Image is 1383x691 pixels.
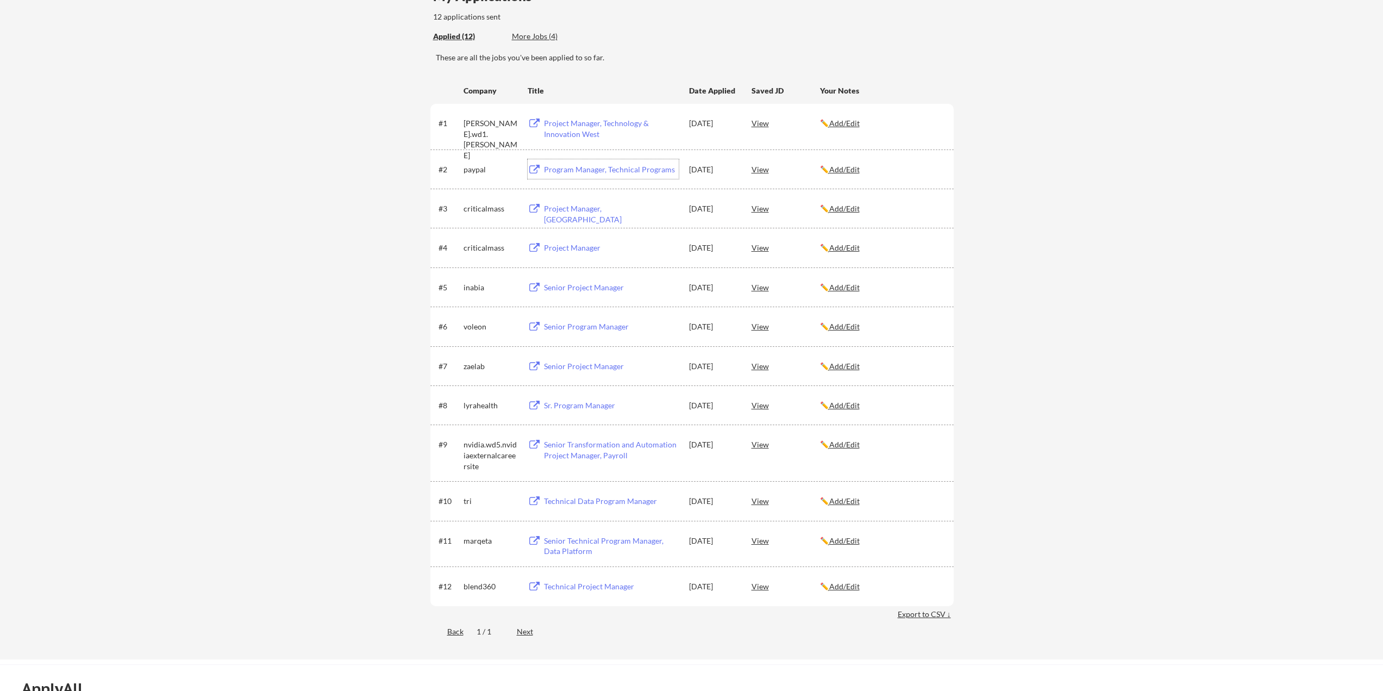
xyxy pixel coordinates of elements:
div: #2 [439,164,460,175]
div: [DATE] [689,242,737,253]
div: #6 [439,321,460,332]
div: [DATE] [689,439,737,450]
div: [DATE] [689,321,737,332]
div: tri [464,496,518,507]
div: criticalmass [464,203,518,214]
div: View [752,531,820,550]
u: Add/Edit [829,243,860,252]
div: criticalmass [464,242,518,253]
div: nvidia.wd5.nvidiaexternalcareersite [464,439,518,471]
div: #4 [439,242,460,253]
div: These are all the jobs you've been applied to so far. [433,31,504,42]
div: Project Manager, [GEOGRAPHIC_DATA] [544,203,679,225]
u: Add/Edit [829,496,860,506]
div: View [752,395,820,415]
div: 1 / 1 [477,626,504,637]
div: [DATE] [689,361,737,372]
div: [DATE] [689,400,737,411]
div: View [752,159,820,179]
div: View [752,113,820,133]
u: Add/Edit [829,165,860,174]
div: ✏️ [820,496,944,507]
div: #9 [439,439,460,450]
div: ✏️ [820,242,944,253]
div: Program Manager, Technical Programs [544,164,679,175]
div: Technical Data Program Manager [544,496,679,507]
div: Export to CSV ↓ [898,609,954,620]
div: lyrahealth [464,400,518,411]
div: [DATE] [689,581,737,592]
div: Your Notes [820,85,944,96]
div: [DATE] [689,203,737,214]
div: Company [464,85,518,96]
div: ✏️ [820,400,944,411]
u: Add/Edit [829,582,860,591]
div: View [752,576,820,596]
div: Senior Program Manager [544,321,679,332]
u: Add/Edit [829,283,860,292]
div: These are all the jobs you've been applied to so far. [436,52,954,63]
div: [DATE] [689,282,737,293]
div: [DATE] [689,164,737,175]
div: [DATE] [689,118,737,129]
div: View [752,434,820,454]
div: ✏️ [820,439,944,450]
div: #7 [439,361,460,372]
div: blend360 [464,581,518,592]
div: Senior Transformation and Automation Project Manager, Payroll [544,439,679,460]
div: Senior Technical Program Manager, Data Platform [544,536,679,557]
div: zaelab [464,361,518,372]
div: #1 [439,118,460,129]
div: Senior Project Manager [544,282,679,293]
div: #10 [439,496,460,507]
div: ✏️ [820,361,944,372]
u: Add/Edit [829,204,860,213]
div: ✏️ [820,321,944,332]
u: Add/Edit [829,440,860,449]
div: voleon [464,321,518,332]
div: ✏️ [820,282,944,293]
u: Add/Edit [829,119,860,128]
div: Date Applied [689,85,737,96]
div: paypal [464,164,518,175]
div: View [752,238,820,257]
div: Applied (12) [433,31,504,42]
div: Senior Project Manager [544,361,679,372]
div: ✏️ [820,164,944,175]
div: marqeta [464,536,518,546]
u: Add/Edit [829,401,860,410]
u: Add/Edit [829,322,860,331]
div: View [752,198,820,218]
div: Project Manager, Technology & Innovation West [544,118,679,139]
div: Next [517,626,546,637]
div: View [752,316,820,336]
div: View [752,277,820,297]
div: Back [430,626,464,637]
div: ✏️ [820,118,944,129]
div: inabia [464,282,518,293]
div: [DATE] [689,496,737,507]
div: #12 [439,581,460,592]
div: Project Manager [544,242,679,253]
div: Sr. Program Manager [544,400,679,411]
div: [PERSON_NAME].wd1.[PERSON_NAME] [464,118,518,160]
div: View [752,356,820,376]
div: Title [528,85,679,96]
div: ✏️ [820,536,944,546]
div: Technical Project Manager [544,581,679,592]
div: ✏️ [820,581,944,592]
div: #5 [439,282,460,293]
div: #11 [439,536,460,546]
div: #8 [439,400,460,411]
div: These are job applications we think you'd be a good fit for, but couldn't apply you to automatica... [512,31,592,42]
div: More Jobs (4) [512,31,592,42]
div: 12 applications sent [433,11,643,22]
div: ✏️ [820,203,944,214]
div: View [752,491,820,511]
div: [DATE] [689,536,737,546]
div: Saved JD [752,80,820,100]
div: #3 [439,203,460,214]
u: Add/Edit [829,536,860,545]
u: Add/Edit [829,362,860,371]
